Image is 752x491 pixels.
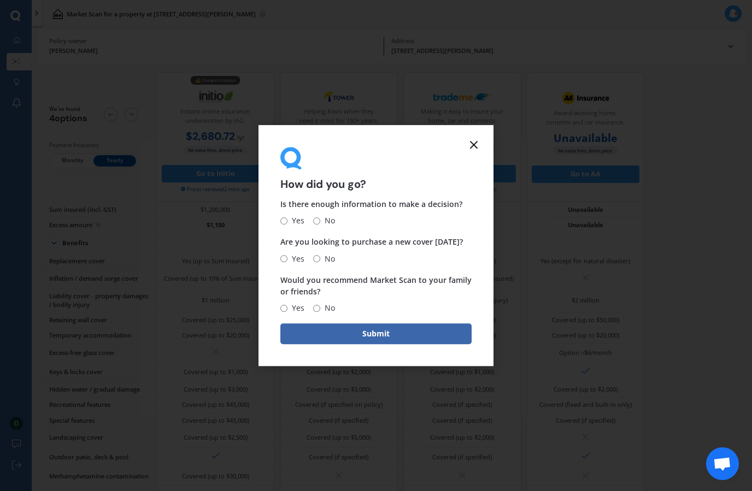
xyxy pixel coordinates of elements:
span: No [320,215,335,228]
span: Would you recommend Market Scan to your family or friends? [280,275,472,297]
input: No [313,305,320,312]
button: Submit [280,323,472,344]
input: Yes [280,217,287,224]
span: Yes [287,301,304,315]
input: No [313,217,320,224]
span: Yes [287,215,304,228]
input: Yes [280,255,287,262]
span: No [320,252,335,265]
input: Yes [280,305,287,312]
input: No [313,255,320,262]
a: Open chat [706,447,739,480]
div: How did you go? [280,147,472,190]
span: Is there enough information to make a decision? [280,199,462,210]
span: No [320,301,335,315]
span: Are you looking to purchase a new cover [DATE]? [280,237,463,247]
span: Yes [287,252,304,265]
